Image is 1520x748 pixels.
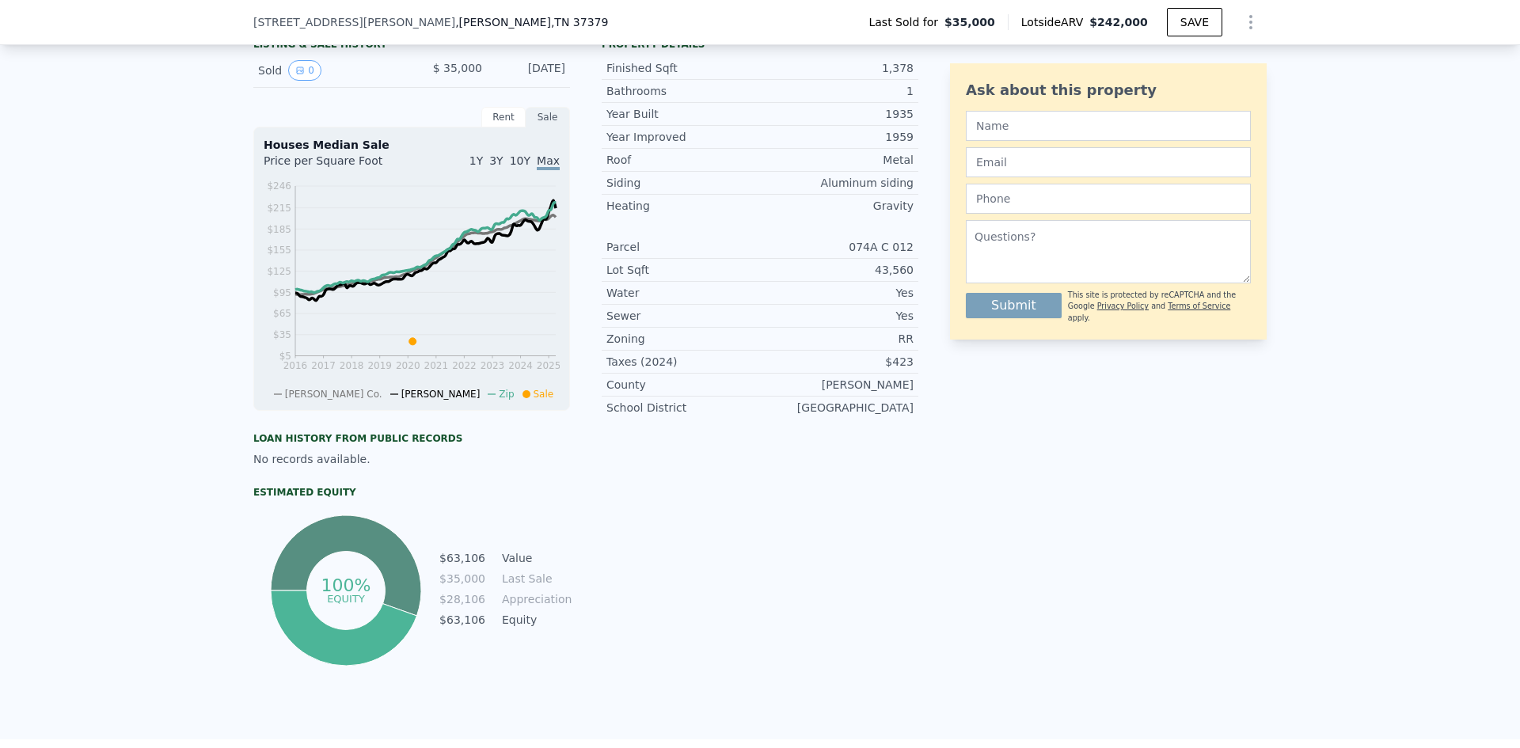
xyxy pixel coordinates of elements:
[499,570,570,587] td: Last Sale
[424,360,449,371] tspan: 2021
[499,389,514,400] span: Zip
[551,16,608,28] span: , TN 37379
[760,354,914,370] div: $423
[283,360,308,371] tspan: 2016
[966,147,1251,177] input: Email
[1097,302,1149,310] a: Privacy Policy
[267,180,291,192] tspan: $246
[273,329,291,340] tspan: $35
[499,611,570,628] td: Equity
[367,360,392,371] tspan: 2019
[433,62,482,74] span: $ 35,000
[606,83,760,99] div: Bathrooms
[760,400,914,416] div: [GEOGRAPHIC_DATA]
[264,137,560,153] div: Houses Median Sale
[258,60,399,81] div: Sold
[966,79,1251,101] div: Ask about this property
[760,60,914,76] div: 1,378
[288,60,321,81] button: View historical data
[760,285,914,301] div: Yes
[508,360,533,371] tspan: 2024
[1021,14,1089,30] span: Lotside ARV
[510,154,530,167] span: 10Y
[966,111,1251,141] input: Name
[340,360,364,371] tspan: 2018
[253,486,570,499] div: Estimated Equity
[253,14,455,30] span: [STREET_ADDRESS][PERSON_NAME]
[606,400,760,416] div: School District
[1235,6,1267,38] button: Show Options
[606,106,760,122] div: Year Built
[401,389,481,400] span: [PERSON_NAME]
[327,592,365,604] tspan: equity
[868,14,944,30] span: Last Sold for
[606,262,760,278] div: Lot Sqft
[606,354,760,370] div: Taxes (2024)
[495,60,565,81] div: [DATE]
[534,389,554,400] span: Sale
[760,308,914,324] div: Yes
[606,239,760,255] div: Parcel
[396,360,420,371] tspan: 2020
[253,38,570,54] div: LISTING & SALE HISTORY
[267,224,291,235] tspan: $185
[439,590,486,608] td: $28,106
[1168,302,1230,310] a: Terms of Service
[606,377,760,393] div: County
[279,351,291,362] tspan: $5
[760,152,914,168] div: Metal
[606,175,760,191] div: Siding
[264,153,412,178] div: Price per Square Foot
[760,239,914,255] div: 074A C 012
[966,293,1062,318] button: Submit
[469,154,483,167] span: 1Y
[606,152,760,168] div: Roof
[452,360,477,371] tspan: 2022
[499,549,570,567] td: Value
[439,611,486,628] td: $63,106
[606,198,760,214] div: Heating
[966,184,1251,214] input: Phone
[526,107,570,127] div: Sale
[606,331,760,347] div: Zoning
[760,106,914,122] div: 1935
[439,570,486,587] td: $35,000
[606,60,760,76] div: Finished Sqft
[537,154,560,170] span: Max
[489,154,503,167] span: 3Y
[455,14,608,30] span: , [PERSON_NAME]
[606,129,760,145] div: Year Improved
[439,549,486,567] td: $63,106
[481,107,526,127] div: Rent
[273,287,291,298] tspan: $95
[537,360,561,371] tspan: 2025
[285,389,382,400] span: [PERSON_NAME] Co.
[606,308,760,324] div: Sewer
[760,198,914,214] div: Gravity
[1068,290,1251,324] div: This site is protected by reCAPTCHA and the Google and apply.
[273,308,291,319] tspan: $65
[253,432,570,445] div: Loan history from public records
[267,266,291,277] tspan: $125
[1089,16,1148,28] span: $242,000
[760,377,914,393] div: [PERSON_NAME]
[606,285,760,301] div: Water
[253,451,570,467] div: No records available.
[311,360,336,371] tspan: 2017
[267,245,291,256] tspan: $155
[760,262,914,278] div: 43,560
[499,590,570,608] td: Appreciation
[321,575,371,595] tspan: 100%
[944,14,995,30] span: $35,000
[760,129,914,145] div: 1959
[267,203,291,214] tspan: $215
[760,83,914,99] div: 1
[760,331,914,347] div: RR
[760,175,914,191] div: Aluminum siding
[481,360,505,371] tspan: 2023
[1167,8,1222,36] button: SAVE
